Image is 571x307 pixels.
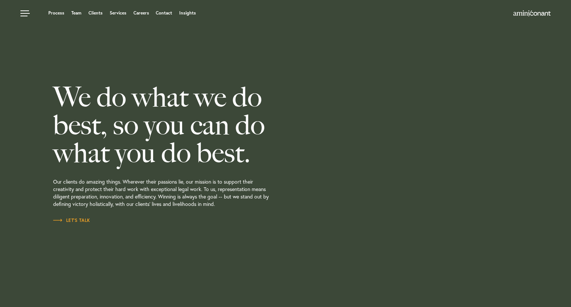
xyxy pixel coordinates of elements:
[53,167,328,217] p: Our clients do amazing things. Wherever their passions lie, our mission is to support their creat...
[53,83,328,167] h2: We do what we do best, so you can do what you do best.
[48,11,64,15] a: Process
[133,11,149,15] a: Careers
[179,11,196,15] a: Insights
[156,11,172,15] a: Contact
[110,11,126,15] a: Services
[53,218,90,223] span: Let’s Talk
[88,11,103,15] a: Clients
[53,217,90,224] a: Let’s Talk
[71,11,81,15] a: Team
[513,10,551,16] img: Amini & Conant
